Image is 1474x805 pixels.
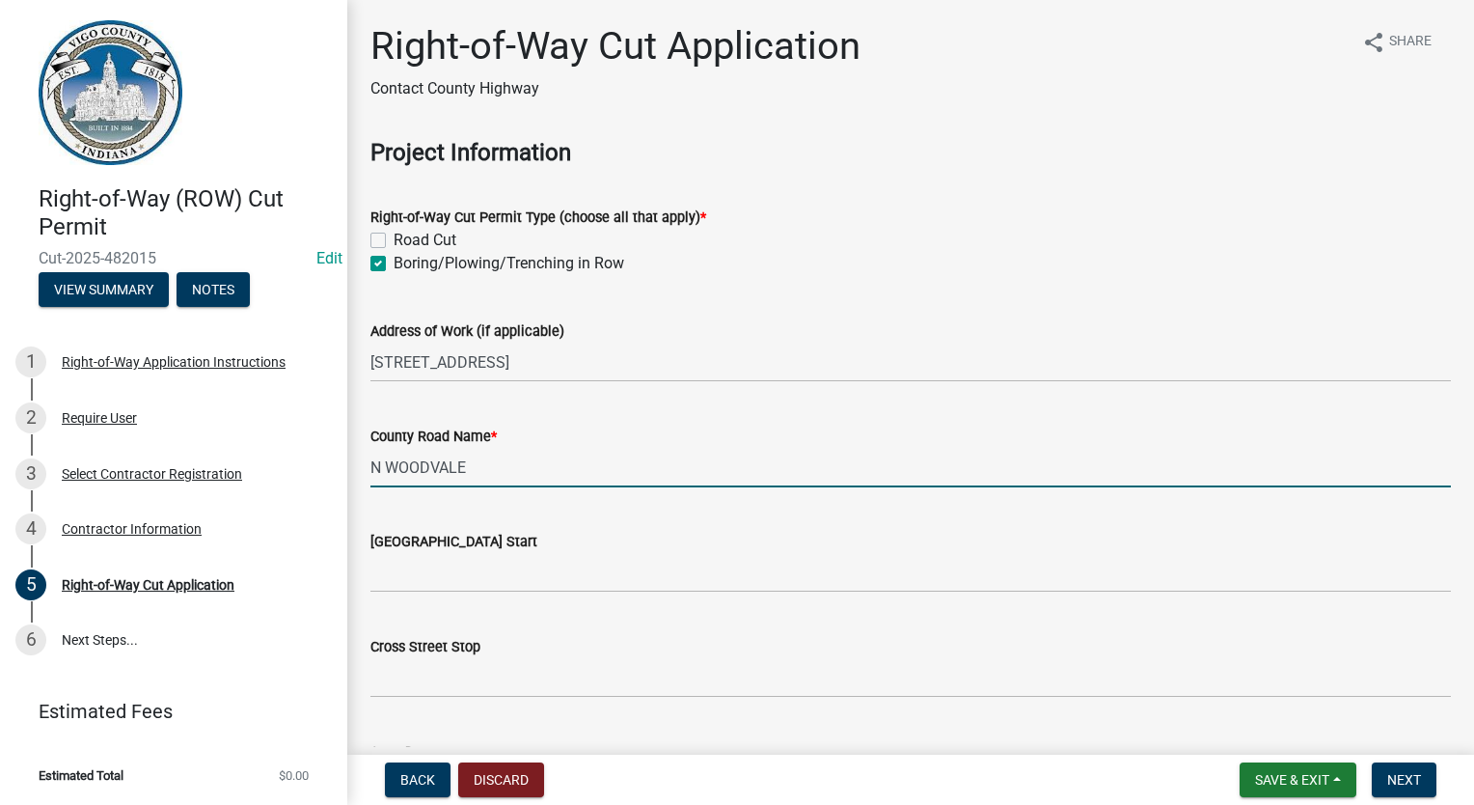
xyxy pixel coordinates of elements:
span: Next [1387,772,1421,788]
label: Start Date [370,746,434,760]
div: Contractor Information [62,522,202,536]
span: Back [400,772,435,788]
button: shareShare [1347,23,1447,61]
div: 2 [15,402,46,433]
label: County Road Name [370,430,497,444]
a: Edit [316,249,342,267]
h1: Right-of-Way Cut Application [370,23,860,69]
span: Share [1389,31,1432,54]
span: $0.00 [279,769,309,782]
span: Save & Exit [1255,772,1329,788]
label: Boring/Plowing/Trenching in Row [394,252,624,275]
div: 5 [15,569,46,600]
button: Back [385,763,450,797]
div: 1 [15,347,46,377]
span: Estimated Total [39,769,123,782]
a: Estimated Fees [15,692,316,731]
div: Right-of-Way Application Instructions [62,355,286,369]
button: Discard [458,763,544,797]
wm-modal-confirm: Summary [39,283,169,298]
div: Select Contractor Registration [62,467,242,481]
div: 3 [15,458,46,489]
img: Vigo County, Indiana [39,20,182,165]
div: 4 [15,514,46,544]
span: Cut-2025-482015 [39,249,309,267]
h4: Right-of-Way (ROW) Cut Permit [39,185,332,241]
strong: Project Information [370,139,571,166]
wm-modal-confirm: Notes [177,283,250,298]
div: Right-of-Way Cut Application [62,578,234,592]
button: Save & Exit [1240,763,1356,797]
wm-modal-confirm: Edit Application Number [316,249,342,267]
button: Next [1372,763,1436,797]
button: Notes [177,272,250,307]
div: 6 [15,625,46,655]
button: View Summary [39,272,169,307]
i: share [1362,31,1385,54]
div: Require User [62,411,137,425]
label: Road Cut [394,229,456,252]
label: Address of Work (if applicable) [370,325,564,339]
label: Cross Street Stop [370,641,480,654]
label: [GEOGRAPHIC_DATA] Start [370,536,537,549]
p: Contact County Highway [370,77,860,100]
label: Right-of-Way Cut Permit Type (choose all that apply) [370,211,706,225]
